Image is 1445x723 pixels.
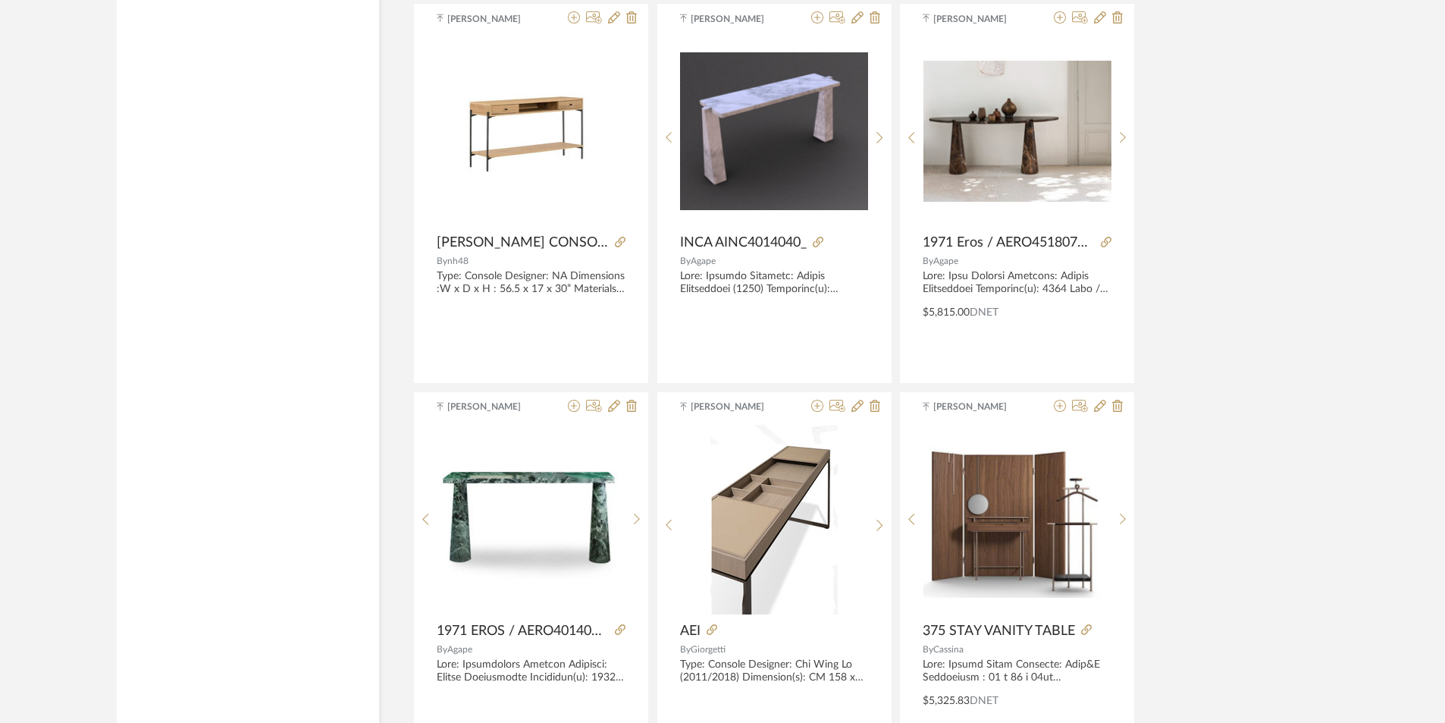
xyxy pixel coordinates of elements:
[933,645,964,654] span: Cassina
[680,645,691,654] span: By
[680,425,868,615] div: 0
[447,400,543,413] span: [PERSON_NAME]
[437,270,625,296] div: Type: Console Designer: NA Dimensions :W x D x H : 56.5 x 17 x 30” Materials/ Finishes : Solid te...
[923,623,1075,640] span: 375 STAY VANITY TABLE
[933,12,1029,26] span: [PERSON_NAME]
[710,425,838,615] img: AEI
[923,256,933,266] span: By
[923,234,1095,251] span: 1971 Eros / AERO4518072_ OVAL
[691,645,726,654] span: Giorgetti
[680,234,807,251] span: INCA AINC4014040_
[923,61,1111,202] img: 1971 Eros / AERO4518072_ OVAL
[933,400,1029,413] span: [PERSON_NAME]
[923,441,1111,598] img: 375 STAY VANITY TABLE
[691,256,716,266] span: Agape
[680,256,691,266] span: By
[923,696,970,706] span: $5,325.83
[437,659,625,684] div: Lore: Ipsumdolors Ametcon Adipisci: Elitse Doeiusmodte Incididun(u): 1932 Labo / ETDO2941379 - Ma...
[970,696,998,706] span: DNET
[923,307,970,318] span: $5,815.00
[680,36,868,226] div: 0
[447,256,469,266] span: nh48
[437,623,609,640] span: 1971 EROS / AERO4014072_ RECTANGLE
[680,270,869,296] div: Lore: Ipsumdo Sitametc: Adipis Elitseddoei (1250) Temporinc(u): LABO7379665 (Etdo magna) Aliqua: ...
[923,645,933,654] span: By
[437,234,609,251] span: [PERSON_NAME] CONSOLE
[680,623,701,640] span: AEI
[691,400,786,413] span: [PERSON_NAME]
[680,52,868,209] img: INCA AINC4014040_
[437,645,447,654] span: By
[447,12,543,26] span: [PERSON_NAME]
[437,256,447,266] span: By
[447,645,472,654] span: Agape
[923,36,1111,226] div: 0
[680,659,869,684] div: Type: Console Designer: Chi Wing Lo (2011/2018) Dimension(s): CM 158 x 42,5 x h 85 AEI 60013 Remo...
[437,460,625,579] img: 1971 EROS / AERO4014072_ RECTANGLE
[970,307,998,318] span: DNET
[923,270,1111,296] div: Lore: Ipsu Dolorsi Ametcons: Adipis Elitseddoei Temporinc(u): 4364 Labo / ETDO8056299 : Magnaa = ...
[691,12,786,26] span: [PERSON_NAME]
[933,256,958,266] span: Agape
[437,63,625,199] img: LINDEL CONSOLE
[923,659,1111,684] div: Lore: Ipsumd Sitam Consecte: Adip&E Seddoeiusm : 01 t 86 i 04ut Laboreet/Dolorema: ALIQU: ENIMADM...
